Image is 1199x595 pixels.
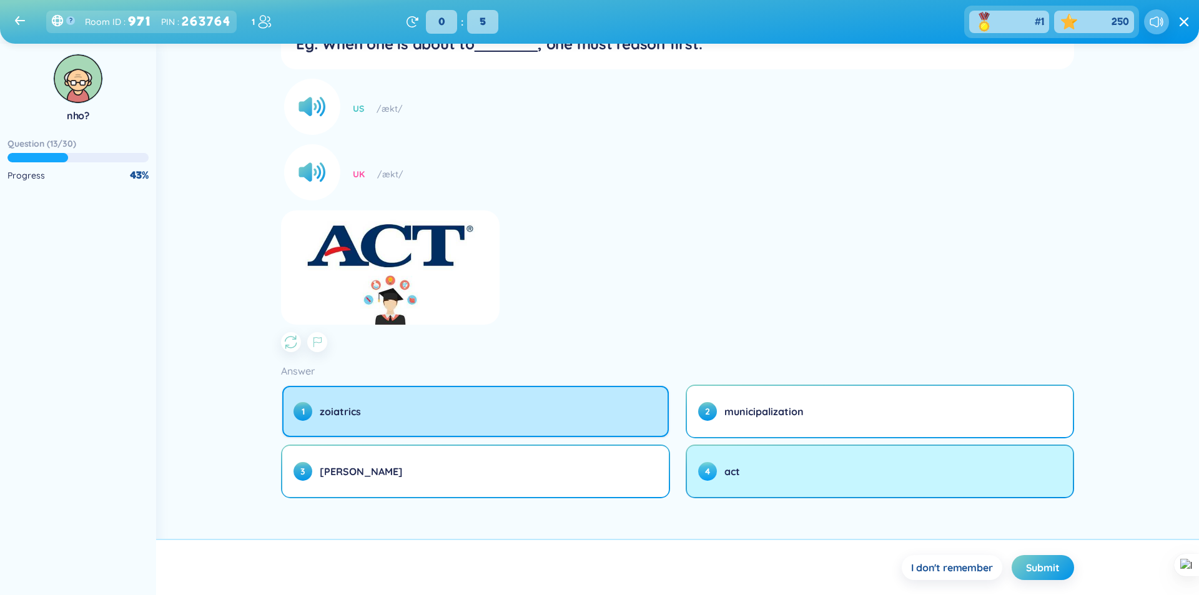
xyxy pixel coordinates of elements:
button: I don't remember [902,555,1002,580]
span: 1 [294,402,312,421]
button: 4act [687,446,1073,497]
div: : [85,12,151,31]
span: 3 [294,462,312,481]
span: [PERSON_NAME] [320,465,403,478]
span: 250 [1112,15,1129,29]
button: 1zoiatrics [282,386,668,437]
div: nho? [67,109,89,122]
strong: 971 [128,12,151,31]
span: zoiatrics [320,405,361,418]
span: /ækt/ [377,102,403,116]
img: avatar15.137ef533.svg [54,54,102,103]
div: : [161,12,232,31]
span: Submit [1026,561,1060,574]
button: 2municipalization [687,386,1073,437]
div: Progress [7,169,45,182]
span: municipalization [724,405,804,418]
strong: 1 [252,15,255,29]
span: Room ID [85,15,121,29]
span: PIN [161,15,175,29]
span: 1 [1041,15,1044,29]
span: 0 [426,10,457,34]
button: ? [66,16,75,25]
div: 43 % [130,169,149,182]
div: 263764 [182,12,232,31]
span: I don't remember [911,561,992,574]
span: 2 [698,402,717,421]
div: # [1035,15,1044,29]
span: act [724,465,740,478]
span: US [353,102,364,116]
span: /ækt/ [377,167,403,181]
img: act401734391552.jpg [281,210,500,325]
div: Answer [281,362,1073,380]
span: 4 [698,462,717,481]
div: : [422,10,502,34]
h6: Question ( 13 / 30 ) [7,137,76,150]
button: Submit [1012,555,1074,580]
span: UK [353,167,365,181]
button: 3[PERSON_NAME] [282,446,668,497]
span: 5 [467,10,498,34]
